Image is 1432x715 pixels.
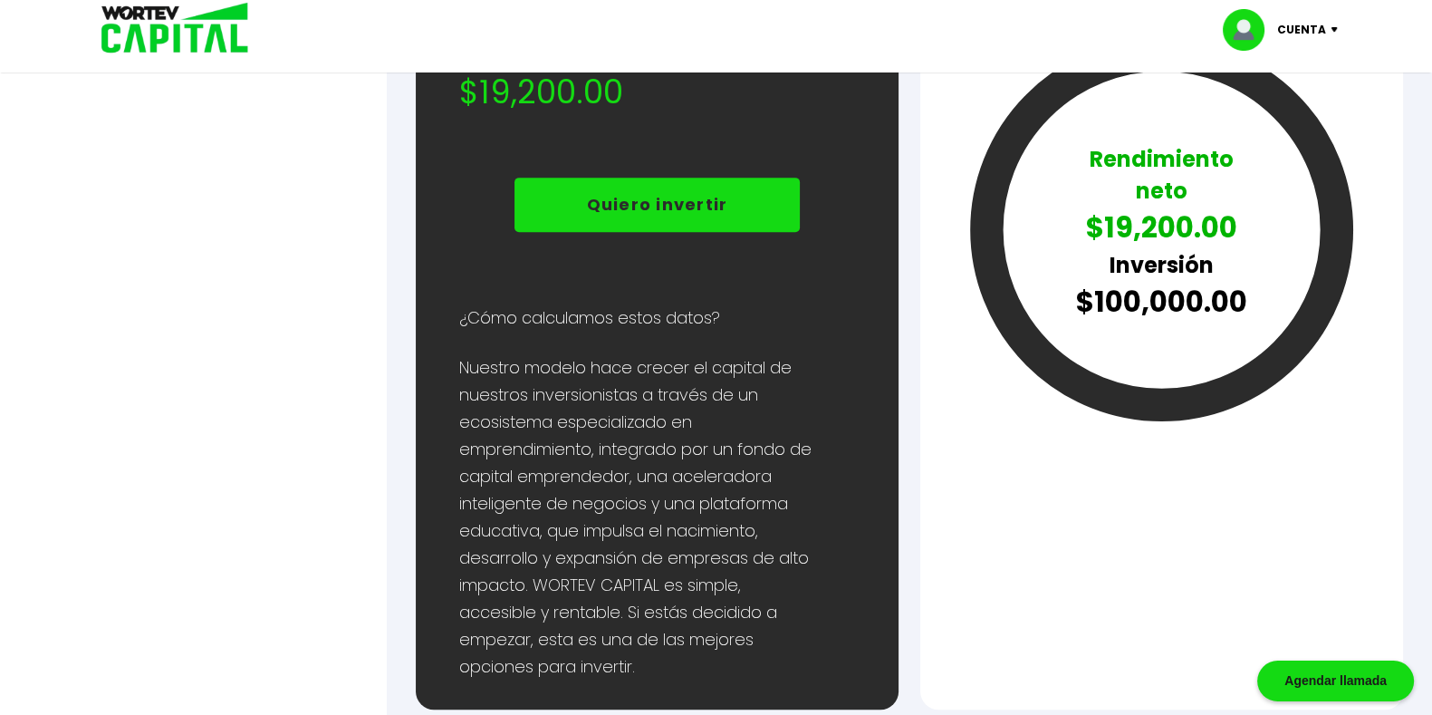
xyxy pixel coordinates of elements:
[1223,9,1277,51] img: profile-image
[459,354,815,681] p: Nuestro modelo hace crecer el capital de nuestros inversionistas a través de un ecosistema especi...
[514,178,801,232] button: Quiero invertir
[459,74,855,111] h2: $19,200.00
[587,191,728,218] p: Quiero invertir
[459,304,855,332] p: ¿Cómo calculamos estos datos?
[1277,16,1326,43] p: Cuenta
[1062,142,1261,206] p: Rendimiento neto
[1062,280,1261,323] p: $100,000.00
[1326,27,1350,33] img: icon-down
[1062,248,1261,280] p: Inversión
[1257,661,1414,701] div: Agendar llamada
[1062,206,1261,248] p: $19,200.00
